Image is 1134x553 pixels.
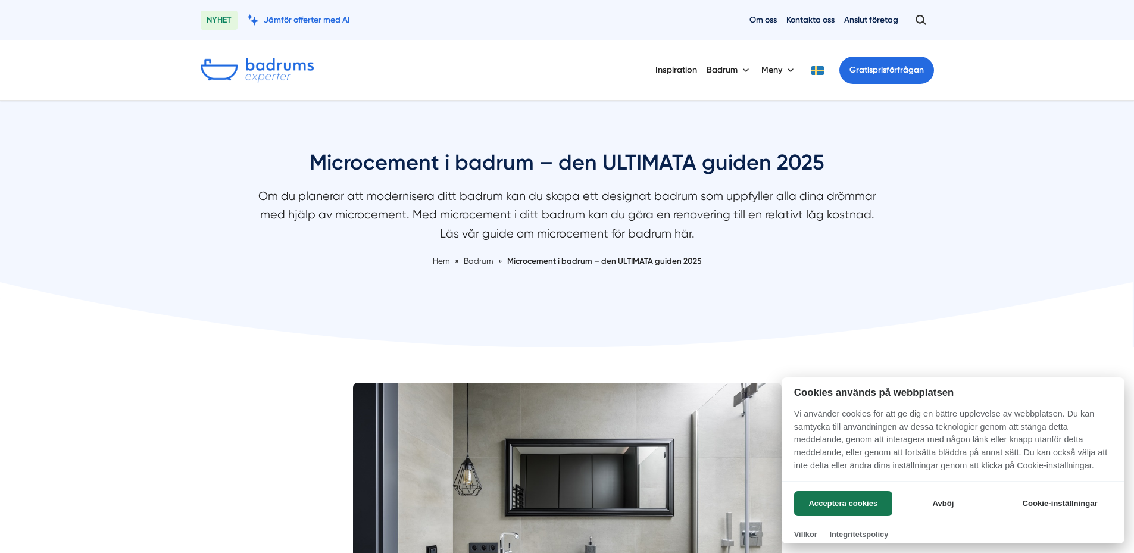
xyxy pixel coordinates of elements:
button: Avböj [896,491,991,516]
a: Integritetspolicy [829,530,888,539]
button: Cookie-inställningar [1008,491,1112,516]
button: Acceptera cookies [794,491,892,516]
p: Vi använder cookies för att ge dig en bättre upplevelse av webbplatsen. Du kan samtycka till anvä... [782,408,1124,480]
a: Villkor [794,530,817,539]
h2: Cookies används på webbplatsen [782,387,1124,398]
